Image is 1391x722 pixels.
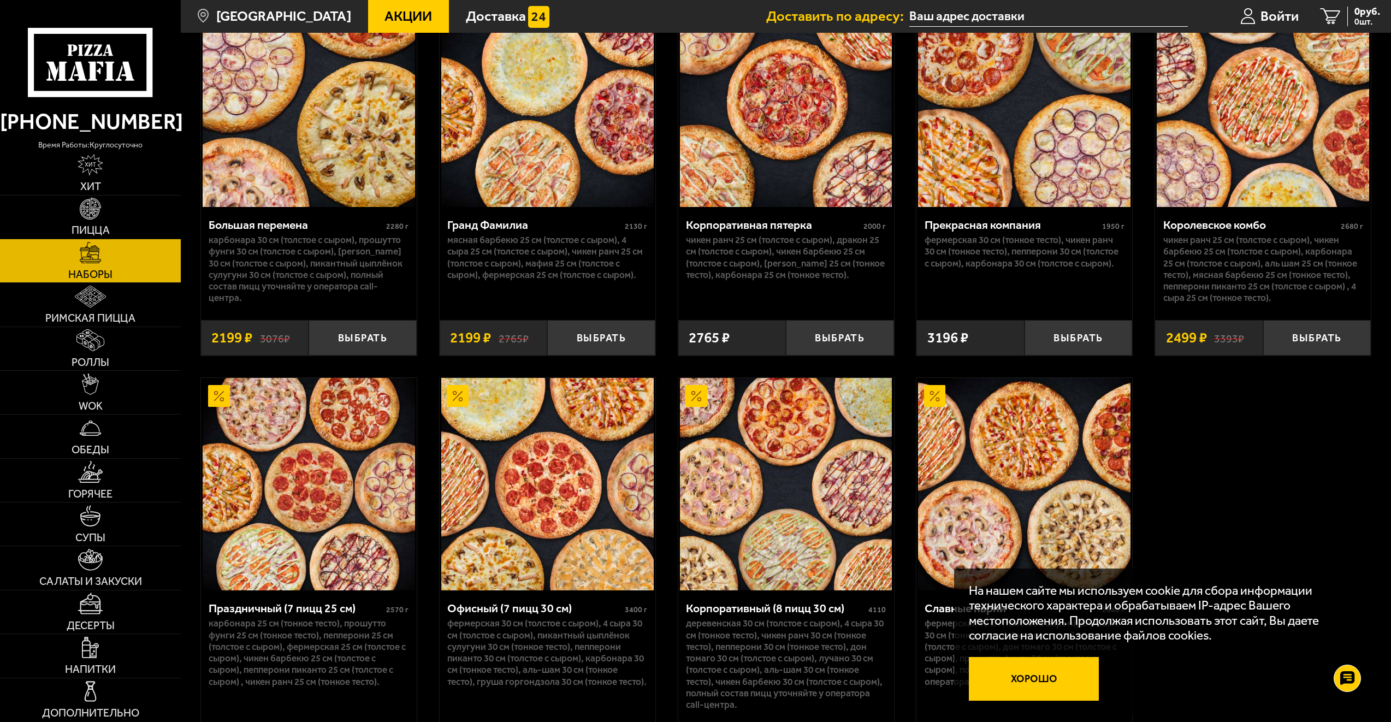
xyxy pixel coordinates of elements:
img: Славные парни [918,378,1130,590]
span: 2130 г [625,222,647,231]
p: Мясная Барбекю 25 см (толстое с сыром), 4 сыра 25 см (толстое с сыром), Чикен Ранч 25 см (толстое... [447,234,647,281]
div: Корпоративная пятерка [686,218,861,232]
span: Хит [80,181,101,192]
span: Доставить по адресу: [766,9,909,23]
img: Акционный [924,385,946,407]
button: Выбрать [1025,320,1133,356]
a: АкционныйОфисный (7 пицц 30 см) [440,378,655,590]
div: Славные парни [925,601,1099,615]
span: Супы [75,532,105,543]
p: Карбонара 30 см (толстое с сыром), Прошутто Фунги 30 см (толстое с сыром), [PERSON_NAME] 30 см (т... [209,234,409,304]
span: Горячее [68,489,113,500]
p: Фермерская 30 см (толстое с сыром), 4 сыра 30 см (толстое с сыром), Пикантный цыплёнок сулугуни 3... [447,618,647,687]
span: Римская пицца [45,313,135,324]
span: Салаты и закуски [39,576,142,587]
p: На нашем сайте мы используем cookie для сбора информации технического характера и обрабатываем IP... [969,583,1351,643]
span: 2765 ₽ [689,330,730,345]
s: 3076 ₽ [260,330,290,345]
span: Десерты [67,620,115,631]
img: Праздничный (7 пицц 25 см) [203,378,415,590]
span: Дополнительно [42,708,139,719]
div: Большая перемена [209,218,383,232]
s: 2765 ₽ [499,330,529,345]
span: Пицца [72,225,110,236]
img: Акционный [685,385,707,407]
span: Доставка [466,9,526,23]
span: 2000 г [863,222,886,231]
span: 2280 г [386,222,409,231]
span: 1950 г [1102,222,1124,231]
span: WOK [79,401,103,412]
span: 2570 г [386,605,409,614]
span: 0 шт. [1354,17,1380,26]
a: АкционныйПраздничный (7 пицц 25 см) [201,378,417,590]
span: 2199 ₽ [450,330,491,345]
p: Чикен Ранч 25 см (толстое с сыром), Дракон 25 см (толстое с сыром), Чикен Барбекю 25 см (толстое ... [686,234,886,281]
img: Акционный [208,385,230,407]
span: 3196 ₽ [927,330,968,345]
button: Выбрать [1263,320,1371,356]
div: Гранд Фамилиа [447,218,622,232]
s: 3393 ₽ [1214,330,1244,345]
img: Офисный (7 пицц 30 см) [441,378,654,590]
span: Наборы [68,269,113,280]
div: Офисный (7 пицц 30 см) [447,601,622,615]
span: Обеды [72,445,109,455]
input: Ваш адрес доставки [909,7,1187,27]
span: 2499 ₽ [1166,330,1207,345]
div: Прекрасная компания [925,218,1099,232]
span: 2199 ₽ [211,330,252,345]
a: АкционныйСлавные парни [916,378,1132,590]
span: Роллы [72,357,109,368]
span: 3400 г [625,605,647,614]
span: Войти [1260,9,1299,23]
div: Корпоративный (8 пицц 30 см) [686,601,866,615]
a: АкционныйКорпоративный (8 пицц 30 см) [678,378,894,590]
img: Акционный [447,385,469,407]
span: 2680 г [1341,222,1363,231]
div: Праздничный (7 пицц 25 см) [209,601,383,615]
button: Хорошо [969,657,1099,701]
span: Напитки [65,664,116,675]
p: Чикен Ранч 25 см (толстое с сыром), Чикен Барбекю 25 см (толстое с сыром), Карбонара 25 см (толст... [1163,234,1363,304]
span: 0 руб. [1354,7,1380,17]
img: Корпоративный (8 пицц 30 см) [680,378,892,590]
button: Выбрать [309,320,417,356]
img: 15daf4d41897b9f0e9f617042186c801.svg [528,6,550,28]
p: Фермерская 30 см (тонкое тесто), Чикен Ранч 30 см (тонкое тесто), Пепперони 30 см (толстое с сыро... [925,234,1124,269]
p: Деревенская 30 см (толстое с сыром), 4 сыра 30 см (тонкое тесто), Чикен Ранч 30 см (тонкое тесто)... [686,618,886,711]
div: Королевское комбо [1163,218,1338,232]
p: Фермерская 30 см (толстое с сыром), Аль-Шам 30 см (тонкое тесто), [PERSON_NAME] 30 см (толстое с ... [925,618,1124,687]
p: Карбонара 25 см (тонкое тесто), Прошутто Фунги 25 см (тонкое тесто), Пепперони 25 см (толстое с с... [209,618,409,687]
span: Акции [384,9,432,23]
button: Выбрать [547,320,655,356]
button: Выбрать [786,320,894,356]
span: 4110 [868,605,886,614]
span: [GEOGRAPHIC_DATA] [216,9,351,23]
